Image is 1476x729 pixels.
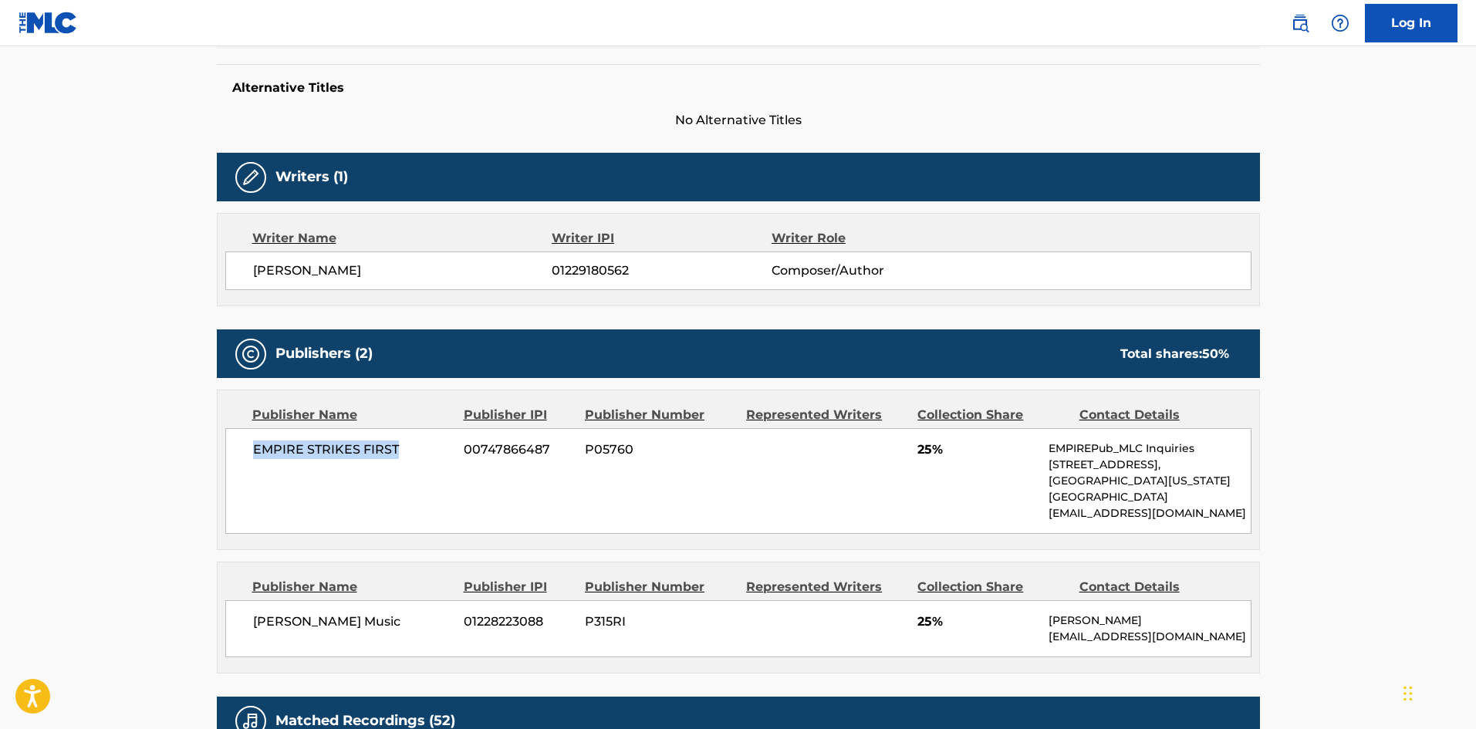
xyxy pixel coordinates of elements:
[585,406,735,424] div: Publisher Number
[917,578,1067,596] div: Collection Share
[772,229,971,248] div: Writer Role
[241,168,260,187] img: Writers
[1049,440,1250,457] p: EMPIREPub_MLC Inquiries
[1399,655,1476,729] iframe: Chat Widget
[253,613,453,631] span: [PERSON_NAME] Music
[217,111,1260,130] span: No Alternative Titles
[253,440,453,459] span: EMPIRE STRIKES FIRST
[1331,14,1349,32] img: help
[585,440,735,459] span: P05760
[241,345,260,363] img: Publishers
[917,613,1037,631] span: 25%
[1403,670,1413,717] div: Drag
[464,440,573,459] span: 00747866487
[1079,578,1229,596] div: Contact Details
[252,406,452,424] div: Publisher Name
[1049,629,1250,645] p: [EMAIL_ADDRESS][DOMAIN_NAME]
[19,12,78,34] img: MLC Logo
[1285,8,1316,39] a: Public Search
[917,440,1037,459] span: 25%
[232,80,1245,96] h5: Alternative Titles
[1202,346,1229,361] span: 50 %
[746,578,906,596] div: Represented Writers
[552,262,771,280] span: 01229180562
[252,578,452,596] div: Publisher Name
[746,406,906,424] div: Represented Writers
[464,613,573,631] span: 01228223088
[252,229,552,248] div: Writer Name
[1325,8,1356,39] div: Help
[1049,489,1250,505] p: [GEOGRAPHIC_DATA]
[772,262,971,280] span: Composer/Author
[1079,406,1229,424] div: Contact Details
[275,345,373,363] h5: Publishers (2)
[1049,473,1250,489] p: [GEOGRAPHIC_DATA][US_STATE]
[1049,457,1250,473] p: [STREET_ADDRESS],
[1365,4,1457,42] a: Log In
[552,229,772,248] div: Writer IPI
[464,406,573,424] div: Publisher IPI
[253,262,552,280] span: [PERSON_NAME]
[1049,613,1250,629] p: [PERSON_NAME]
[464,578,573,596] div: Publisher IPI
[1291,14,1309,32] img: search
[585,613,735,631] span: P315RI
[1049,505,1250,521] p: [EMAIL_ADDRESS][DOMAIN_NAME]
[1120,345,1229,363] div: Total shares:
[585,578,735,596] div: Publisher Number
[275,168,348,186] h5: Writers (1)
[917,406,1067,424] div: Collection Share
